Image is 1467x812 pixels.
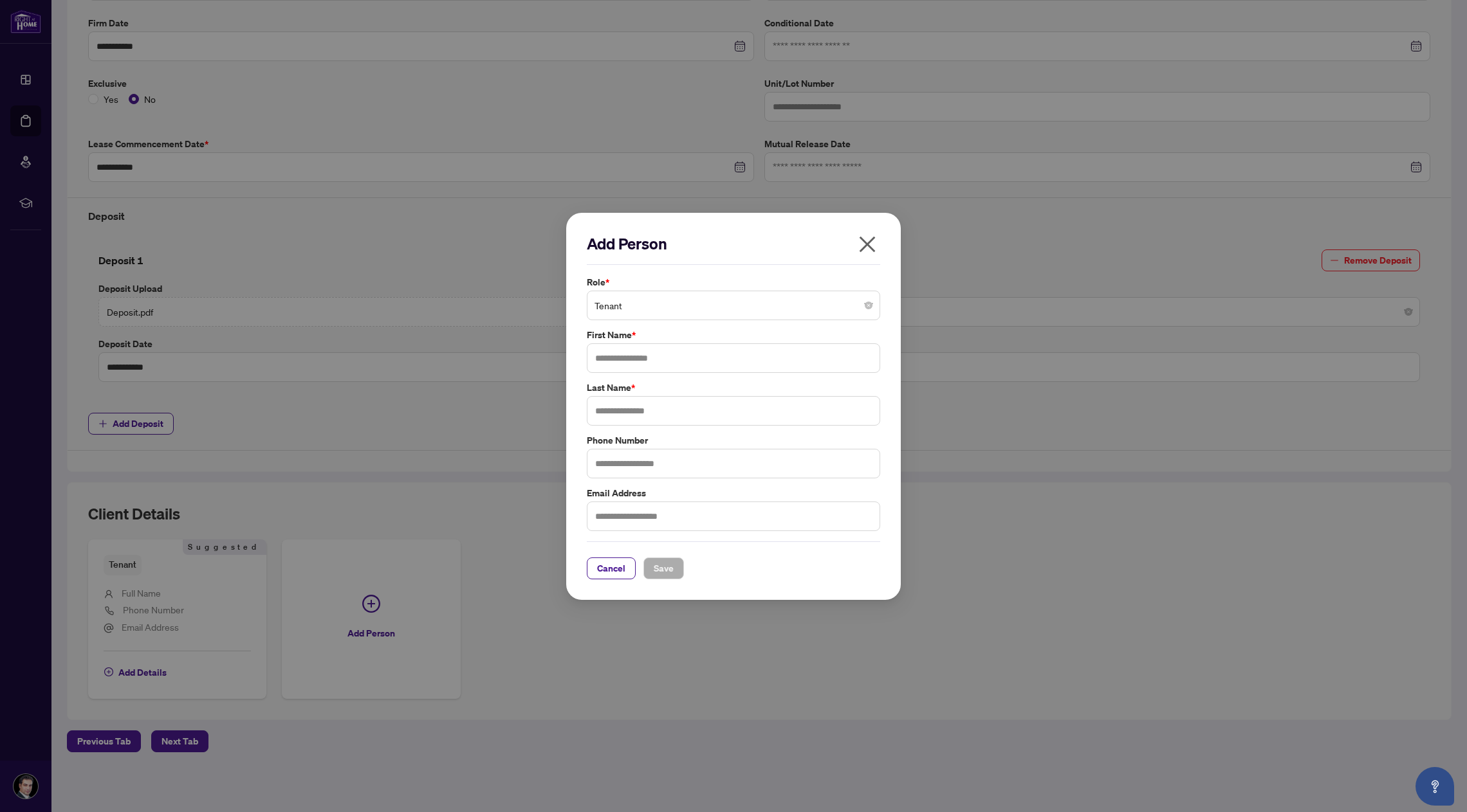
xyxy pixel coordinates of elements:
[865,302,872,309] span: close-circle
[587,485,880,500] label: Email Address
[587,328,880,342] label: First Name
[1416,767,1454,806] button: Open asap
[587,381,880,395] label: Last Name
[595,293,872,318] span: Tenant
[587,233,880,254] h2: Add Person
[587,557,636,579] button: Cancel
[587,433,880,447] label: Phone Number
[857,234,878,255] span: close
[587,275,880,289] label: Role
[597,557,625,578] span: Cancel
[643,557,684,579] button: Save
